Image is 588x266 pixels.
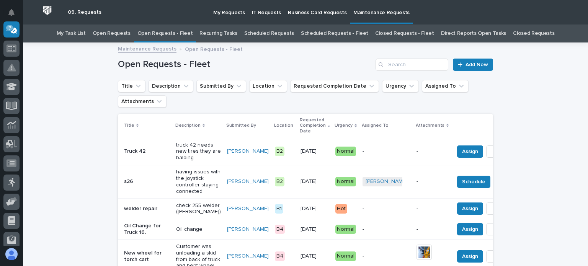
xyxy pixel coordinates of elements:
a: Scheduled Requests [244,24,294,42]
a: [PERSON_NAME] [227,253,269,259]
button: Assign [457,250,483,263]
a: [PERSON_NAME] [227,148,269,155]
span: Schedule [462,177,485,186]
div: B4 [275,225,285,234]
a: [PERSON_NAME] [227,206,269,212]
p: Description [175,121,201,130]
div: B2 [275,147,284,156]
a: Open Requests [93,24,131,42]
p: [DATE] [301,253,329,259]
p: [DATE] [301,178,329,185]
span: Assign [462,204,478,213]
p: - [363,206,410,212]
p: Oil Change for Truck 16. [124,223,170,236]
button: Description [149,80,193,92]
span: Done [493,252,506,261]
span: Assign [462,252,478,261]
p: Truck 42 [124,148,170,155]
button: Attachments [118,95,167,108]
p: - [416,206,448,212]
a: Closed Requests [513,24,554,42]
button: Done [486,202,513,215]
button: Title [118,80,145,92]
div: Normal [335,147,356,156]
a: Recurring Tasks [199,24,237,42]
p: Open Requests - Fleet [185,44,243,53]
p: [DATE] [301,148,329,155]
p: [DATE] [301,206,329,212]
a: Scheduled Requests - Fleet [301,24,368,42]
button: Done [486,145,513,158]
button: Submitted By [196,80,246,92]
p: Attachments [416,121,444,130]
p: - [363,148,410,155]
span: Add New [465,62,488,67]
p: truck 42 needs new tires they are balding [176,142,221,161]
div: Normal [335,177,356,186]
input: Search [376,59,448,71]
div: B4 [275,251,285,261]
p: - [416,178,448,185]
p: check 255 welder ([PERSON_NAME]) [176,202,221,215]
button: Requested Completion Date [290,80,379,92]
h1: Open Requests - Fleet [118,59,372,70]
p: welder repair [124,206,170,212]
button: Assign [457,223,483,235]
p: - [416,226,448,233]
span: Assign [462,225,478,234]
p: New wheel for torch cart [124,250,170,263]
button: Assign [457,145,483,158]
div: Hot [335,204,347,214]
div: Notifications [10,9,20,21]
a: [PERSON_NAME] [227,226,269,233]
span: Done [493,204,506,213]
a: Direct Reports Open Tasks [441,24,506,42]
tr: welder repaircheck 255 welder ([PERSON_NAME])[PERSON_NAME] B1[DATE]Hot--AssignDone [118,198,546,219]
tr: Oil Change for Truck 16.Oil change[PERSON_NAME] B4[DATE]Normal--AssignDone [118,219,546,240]
a: Open Requests - Fleet [137,24,193,42]
button: Done [486,223,513,235]
tr: Truck 42truck 42 needs new tires they are balding[PERSON_NAME] B2[DATE]Normal--AssignDone [118,138,546,165]
span: Assign [462,147,478,156]
p: having issues with the joystick controller staying connected [176,169,221,194]
button: Urgency [382,80,419,92]
div: B1 [275,204,283,214]
a: Closed Requests - Fleet [375,24,434,42]
p: Requested Completion Date [300,116,326,135]
button: Notifications [3,5,20,21]
tr: s26having issues with the joystick controller staying connected[PERSON_NAME] B2[DATE]Normal[PERSO... [118,165,546,198]
p: Assigned To [362,121,389,130]
a: My Task List [57,24,86,42]
p: - [363,253,410,259]
a: [PERSON_NAME] [227,178,269,185]
div: Normal [335,225,356,234]
p: Title [124,121,134,130]
p: [DATE] [301,226,329,233]
button: users-avatar [3,246,20,262]
button: Done [486,250,513,263]
a: Maintenance Requests [118,44,176,53]
button: Schedule [457,176,490,188]
a: [PERSON_NAME] [366,178,407,185]
p: - [363,226,410,233]
p: Submitted By [226,121,256,130]
span: Done [493,147,506,156]
h2: 09. Requests [68,9,101,16]
button: Location [249,80,287,92]
img: Workspace Logo [40,3,54,18]
button: Assigned To [422,80,469,92]
div: Normal [335,251,356,261]
button: Assign [457,202,483,215]
span: Done [493,225,506,234]
div: B2 [275,177,284,186]
p: s26 [124,178,170,185]
p: - [416,148,448,155]
a: Add New [453,59,493,71]
p: Location [274,121,293,130]
p: Oil change [176,226,221,233]
p: Urgency [335,121,353,130]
